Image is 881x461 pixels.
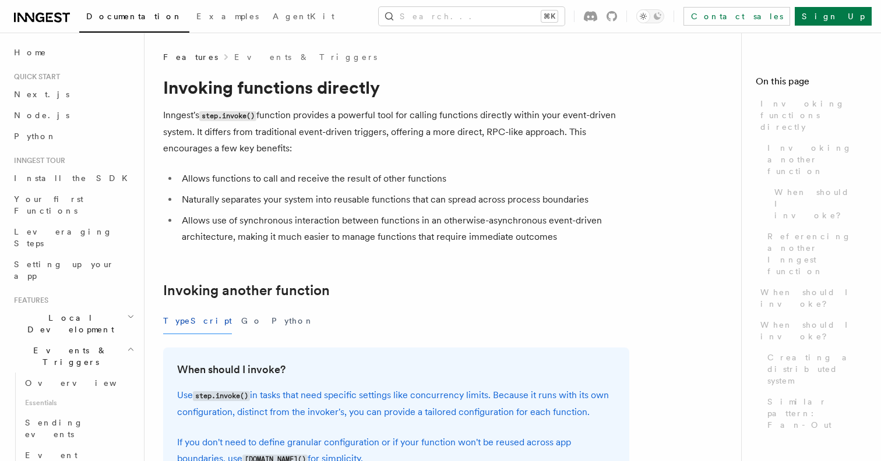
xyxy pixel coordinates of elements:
[25,418,83,439] span: Sending events
[541,10,558,22] kbd: ⌘K
[9,254,137,286] a: Setting up your app
[163,282,330,299] a: Invoking another function
[163,51,218,63] span: Features
[86,12,182,21] span: Documentation
[756,282,867,314] a: When should I invoke?
[14,173,135,183] span: Install the SDK
[9,345,127,368] span: Events & Triggers
[767,142,867,177] span: Invoking another function
[163,77,629,98] h1: Invoking functions directly
[767,230,867,277] span: Referencing another Inngest function
[273,12,334,21] span: AgentKit
[760,319,867,342] span: When should I invoke?
[9,307,137,340] button: Local Development
[14,260,114,281] span: Setting up your app
[9,105,137,126] a: Node.js
[760,286,867,310] span: When should I invoke?
[178,171,629,187] li: Allows functions to call and receive the result of other functions
[760,98,867,133] span: Invoking functions directly
[767,396,867,431] span: Similar pattern: Fan-Out
[177,387,615,420] p: Use in tasks that need specific settings like concurrency limits. Because it runs with its own co...
[178,192,629,208] li: Naturally separates your system into reusable functions that can spread across process boundaries
[9,126,137,147] a: Python
[9,189,137,221] a: Your first Functions
[774,186,867,221] span: When should I invoke?
[763,391,867,435] a: Similar pattern: Fan-Out
[763,137,867,182] a: Invoking another function
[193,391,250,401] code: step.invoke()
[266,3,341,31] a: AgentKit
[163,308,232,334] button: TypeScript
[9,340,137,373] button: Events & Triggers
[196,12,259,21] span: Examples
[9,168,137,189] a: Install the SDK
[241,308,262,334] button: Go
[756,93,867,137] a: Invoking functions directly
[20,373,137,393] a: Overview
[177,361,286,378] a: When should I invoke?
[199,111,256,121] code: step.invoke()
[14,132,57,141] span: Python
[189,3,266,31] a: Examples
[20,412,137,445] a: Sending events
[9,72,60,81] span: Quick start
[14,111,69,120] span: Node.js
[9,84,137,105] a: Next.js
[379,7,565,26] button: Search...⌘K
[795,7,872,26] a: Sign Up
[683,7,790,26] a: Contact sales
[767,352,867,386] span: Creating a distributed system
[272,308,314,334] button: Python
[9,312,127,335] span: Local Development
[178,212,629,245] li: Allows use of synchronous interaction between functions in an otherwise-asynchronous event-driven...
[79,3,189,33] a: Documentation
[234,51,377,63] a: Events & Triggers
[763,226,867,282] a: Referencing another Inngest function
[14,227,112,248] span: Leveraging Steps
[20,393,137,412] span: Essentials
[9,156,65,165] span: Inngest tour
[14,194,83,215] span: Your first Functions
[9,221,137,254] a: Leveraging Steps
[25,378,145,388] span: Overview
[756,75,867,93] h4: On this page
[14,47,47,58] span: Home
[770,182,867,226] a: When should I invoke?
[763,347,867,391] a: Creating a distributed system
[9,42,137,63] a: Home
[14,90,69,99] span: Next.js
[636,9,664,23] button: Toggle dark mode
[9,296,48,305] span: Features
[163,107,629,157] p: Inngest's function provides a powerful tool for calling functions directly within your event-driv...
[756,314,867,347] a: When should I invoke?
